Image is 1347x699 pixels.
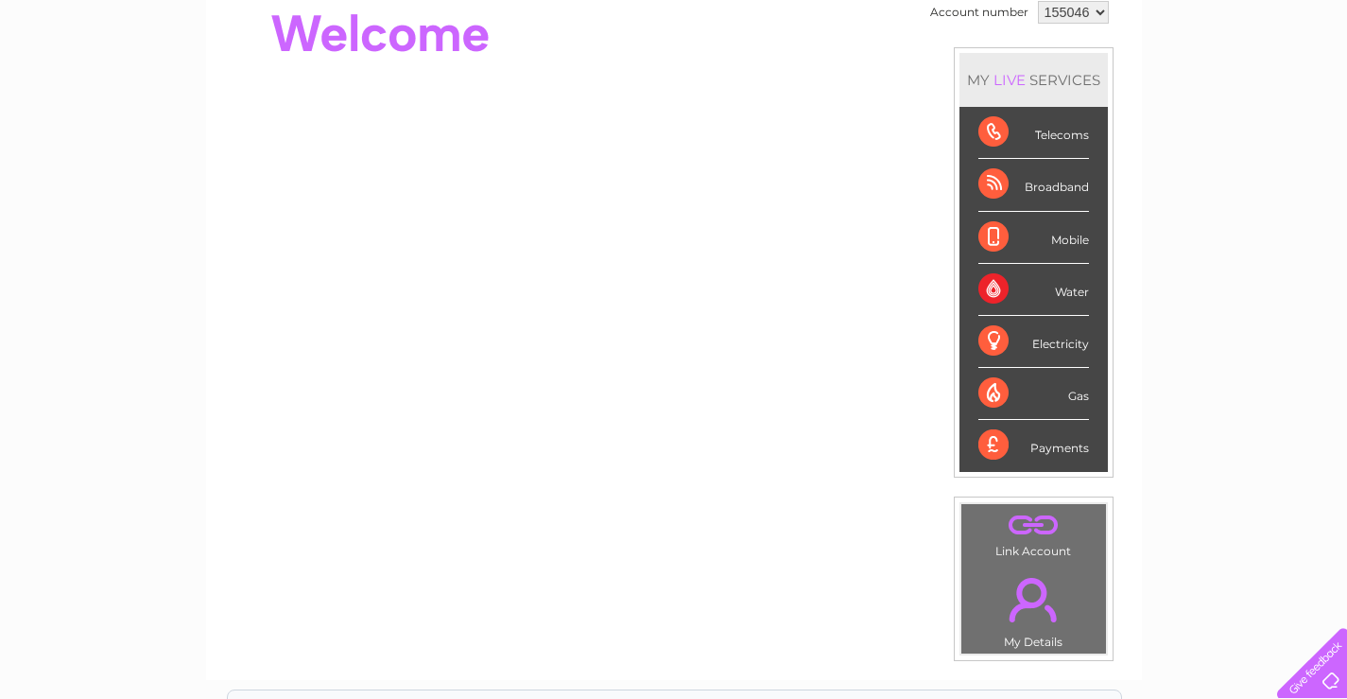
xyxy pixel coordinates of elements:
a: Telecoms [1114,80,1171,95]
div: Electricity [978,316,1089,368]
img: logo.png [47,49,144,107]
a: Energy [1062,80,1103,95]
a: Blog [1183,80,1210,95]
div: Mobile [978,212,1089,264]
div: Gas [978,368,1089,420]
div: Water [978,264,1089,316]
td: My Details [960,562,1107,655]
a: . [966,509,1101,542]
div: LIVE [990,71,1029,89]
a: . [966,567,1101,633]
div: Payments [978,420,1089,471]
td: Link Account [960,503,1107,563]
a: Contact [1221,80,1268,95]
a: Log out [1286,80,1330,95]
a: Water [1014,80,1050,95]
div: Clear Business is a trading name of Verastar Limited (registered in [GEOGRAPHIC_DATA] No. 3667643... [228,10,1121,92]
div: Broadband [978,159,1089,211]
a: 0333 014 3131 [991,9,1121,33]
div: MY SERVICES [959,53,1108,107]
div: Telecoms [978,107,1089,159]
